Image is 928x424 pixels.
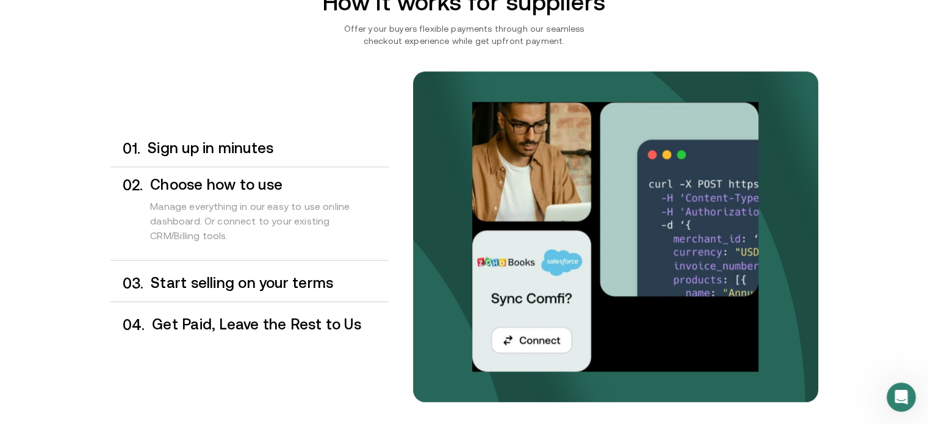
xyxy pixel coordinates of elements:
[326,23,603,47] p: Offer your buyers flexible payments through our seamless checkout experience while get upfront pa...
[887,383,916,412] iframe: Intercom live chat
[150,177,388,193] h3: Choose how to use
[151,275,388,291] h3: Start selling on your terms
[110,317,145,333] div: 0 4 .
[152,317,388,332] h3: Get Paid, Leave the Rest to Us
[472,102,759,372] img: Your payments collected on time.
[110,140,141,157] div: 0 1 .
[148,140,388,156] h3: Sign up in minutes
[150,193,388,255] div: Manage everything in our easy to use online dashboard. Or connect to your existing CRM/Billing to...
[110,177,143,255] div: 0 2 .
[110,275,144,292] div: 0 3 .
[413,71,818,402] img: bg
